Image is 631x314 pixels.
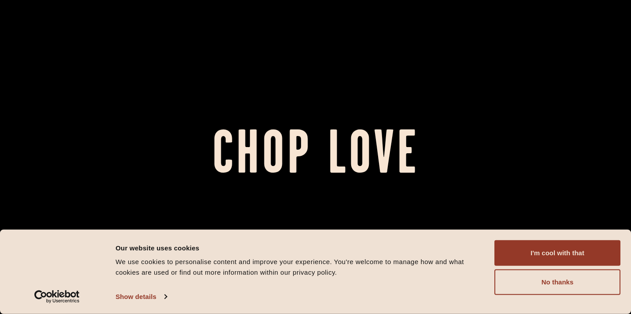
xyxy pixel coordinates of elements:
[115,257,484,278] div: We use cookies to personalise content and improve your experience. You're welcome to manage how a...
[494,269,620,295] button: No thanks
[115,290,167,303] a: Show details
[494,240,620,266] button: I'm cool with that
[115,242,484,253] div: Our website uses cookies
[19,290,96,303] a: Usercentrics Cookiebot - opens in a new window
